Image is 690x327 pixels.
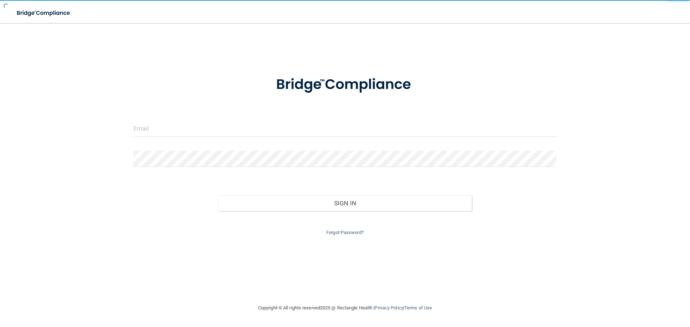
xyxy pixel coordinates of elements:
input: Email [133,121,557,137]
img: bridge_compliance_login_screen.278c3ca4.svg [261,66,429,103]
button: Sign In [218,195,472,211]
img: bridge_compliance_login_screen.278c3ca4.svg [11,6,77,20]
a: Forgot Password? [326,230,364,235]
a: Privacy Policy [374,305,403,310]
a: Terms of Use [404,305,432,310]
div: Copyright © All rights reserved 2025 @ Rectangle Health | | [214,296,476,319]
